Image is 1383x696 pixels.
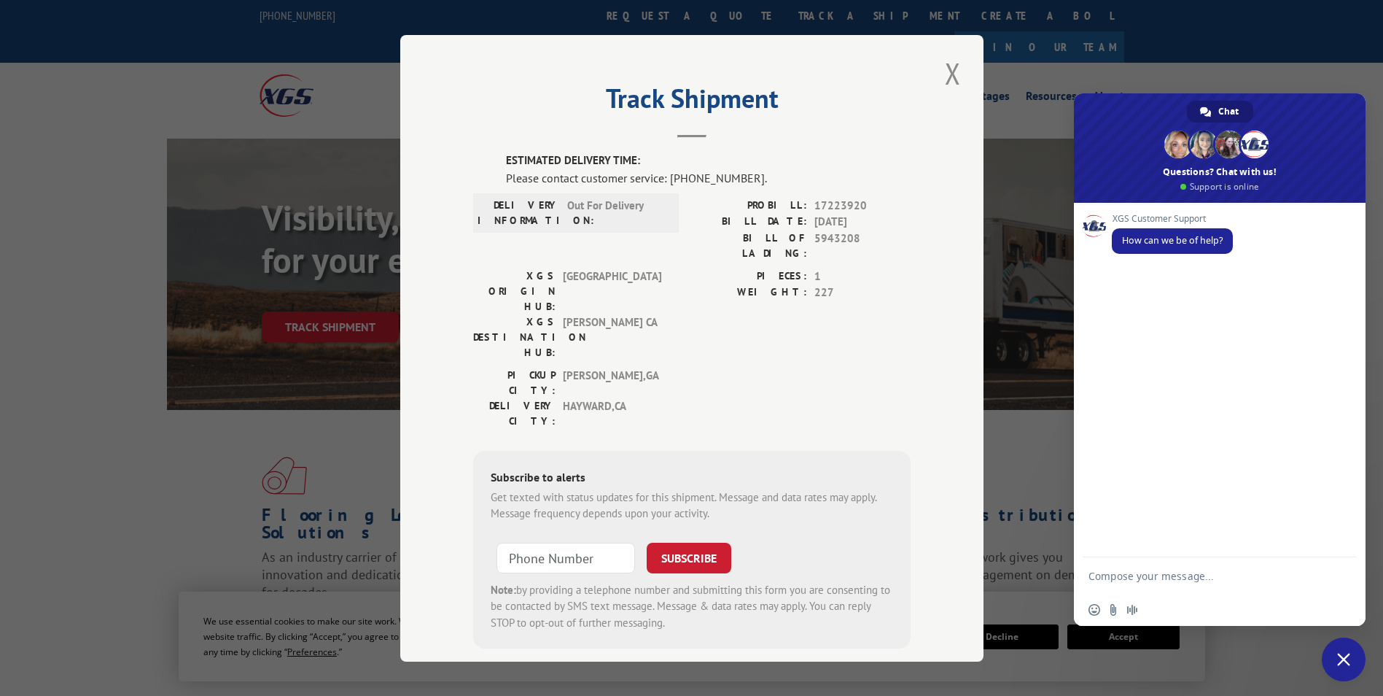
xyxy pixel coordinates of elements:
div: Get texted with status updates for this shipment. Message and data rates may apply. Message frequ... [491,489,893,522]
span: 227 [814,285,911,301]
label: DELIVERY CITY: [473,398,556,428]
label: PIECES: [692,268,807,285]
strong: Note: [491,582,516,596]
span: How can we be of help? [1122,234,1223,247]
span: [PERSON_NAME] , GA [563,367,661,398]
span: HAYWARD , CA [563,398,661,428]
label: PICKUP CITY: [473,367,556,398]
span: [PERSON_NAME] CA [563,314,661,360]
span: Insert an emoji [1088,604,1100,616]
div: Please contact customer service: [PHONE_NUMBER]. [506,169,911,186]
button: Close modal [940,53,965,93]
label: BILL OF LADING: [692,230,807,260]
div: by providing a telephone number and submitting this form you are consenting to be contacted by SM... [491,581,893,631]
span: Out For Delivery [567,197,666,228]
span: 1 [814,268,911,285]
span: Send a file [1107,604,1119,616]
label: DELIVERY INFORMATION: [478,197,560,228]
a: Chat [1187,101,1253,123]
span: 5943208 [814,230,911,260]
label: XGS ORIGIN HUB: [473,268,556,314]
label: ESTIMATED DELIVERY TIME: [506,152,911,169]
span: XGS Customer Support [1112,214,1233,224]
label: BILL DATE: [692,214,807,231]
span: [GEOGRAPHIC_DATA] [563,268,661,314]
textarea: Compose your message... [1088,557,1322,594]
label: XGS DESTINATION HUB: [473,314,556,360]
span: 17223920 [814,197,911,214]
span: [DATE] [814,214,911,231]
span: Chat [1218,101,1239,123]
div: Subscribe to alerts [491,468,893,489]
label: WEIGHT: [692,285,807,301]
input: Phone Number [496,542,635,573]
button: SUBSCRIBE [647,542,731,573]
label: PROBILL: [692,197,807,214]
a: Close chat [1322,638,1366,681]
h2: Track Shipment [473,88,911,116]
span: Audio message [1126,604,1138,616]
